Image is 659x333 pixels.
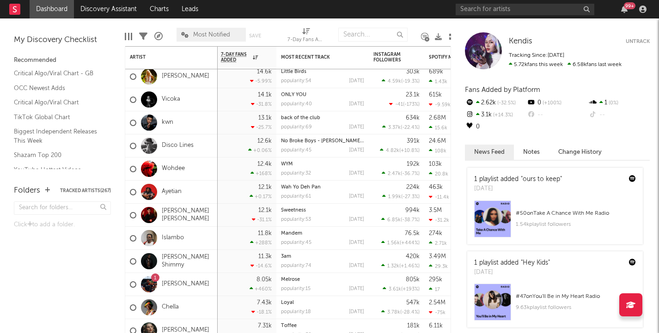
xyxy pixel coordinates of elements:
div: [DATE] [349,286,364,291]
div: Instagram Followers [373,52,406,63]
div: -31.1 % [252,217,272,223]
div: 17 [429,286,440,292]
div: 1 [588,97,650,109]
a: #47onYou'll Be in My Heart Radio9.63kplaylist followers [467,284,643,327]
a: ONLY YOU [281,92,306,97]
div: 11.3k [258,254,272,260]
div: 1.54k playlist followers [516,219,636,230]
span: 7-Day Fans Added [221,52,250,63]
div: 615k [429,92,442,98]
span: Tracking Since: [DATE] [509,53,564,58]
div: ( ) [381,309,420,315]
div: 14.6k [257,69,272,75]
button: Save [249,33,261,38]
div: Spotify Monthly Listeners [429,54,498,60]
div: ( ) [382,124,420,130]
a: Toffee [281,323,297,328]
div: 103k [429,161,442,167]
div: -- [588,109,650,121]
div: 13.1k [258,115,272,121]
div: ( ) [383,286,420,292]
div: [DATE] [474,184,562,194]
div: 1 playlist added [474,175,562,184]
div: 20.8k [429,171,448,177]
a: Mandem [281,231,302,236]
a: 3am [281,254,291,259]
div: back of the club [281,115,364,121]
a: Kendis [509,37,532,46]
div: 1 playlist added [474,258,550,268]
div: +0.17 % [250,194,272,200]
div: [DATE] [349,148,364,153]
div: -9.59k [429,102,451,108]
span: 3.61k [389,287,401,292]
div: 11.8k [258,230,272,236]
div: Edit Columns [125,23,132,50]
a: "ours to keep" [521,176,562,182]
a: [PERSON_NAME] [162,280,209,288]
div: [DATE] [349,125,364,130]
div: +288 % [250,240,272,246]
div: 2.62k [465,97,526,109]
div: 805k [406,277,420,283]
a: Shazam Top 200 [14,150,102,160]
a: Wah Yo Deh Pan [281,185,321,190]
div: Little Birds [281,69,364,74]
div: My Discovery Checklist [14,35,111,46]
span: Fans Added by Platform [465,86,540,93]
div: Filters [139,23,147,50]
div: ( ) [382,170,420,176]
span: 2.47k [388,171,401,176]
a: No Broke Boys - [PERSON_NAME] Remix [281,139,378,144]
div: -75k [429,309,445,315]
span: -41 [395,102,403,107]
a: Sweetness [281,208,306,213]
div: 295k [429,277,442,283]
a: Biggest Independent Releases This Week [14,127,102,145]
div: 3.1k [465,109,526,121]
div: 7.43k [257,300,272,306]
div: A&R Pipeline [154,23,163,50]
button: 99+ [621,6,628,13]
button: Notes [514,145,549,160]
span: -38.7 % [402,218,418,223]
div: Sweetness [281,208,364,213]
div: 0 [526,97,588,109]
a: Ayetian [162,188,182,196]
div: 14.1k [258,92,272,98]
a: Critical Algo/Viral Chart - GB [14,68,102,79]
div: Melrose [281,277,364,282]
span: -19.3 % [403,79,418,84]
div: 547k [406,300,420,306]
span: -22.4 % [402,125,418,130]
button: News Feed [465,145,514,160]
a: [PERSON_NAME] [162,73,209,80]
div: 181k [407,323,420,329]
div: 303k [406,69,420,75]
a: "Hey Kids" [521,260,550,266]
a: Loyal [281,300,294,305]
span: 3.78k [387,310,400,315]
div: -14.6 % [250,263,272,269]
div: -5.99 % [250,78,272,84]
div: popularity: 53 [281,217,311,222]
div: 99 + [624,2,635,9]
div: 12.4k [257,161,272,167]
div: Artist [130,54,199,60]
button: Untrack [626,37,650,46]
div: popularity: 15 [281,286,311,291]
div: popularity: 18 [281,309,311,315]
div: popularity: 45 [281,148,311,153]
div: -25.7 % [251,124,272,130]
div: Loyal [281,300,364,305]
a: Little Birds [281,69,306,74]
div: popularity: 32 [281,171,311,176]
div: [DATE] [349,79,364,84]
div: 12.1k [258,184,272,190]
div: 391k [407,138,420,144]
span: 4.59k [388,79,401,84]
div: 7.31k [258,323,272,329]
div: 29.3k [429,263,448,269]
div: # 50 on Take A Chance With Me Radio [516,208,636,219]
div: ONLY YOU [281,92,364,97]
